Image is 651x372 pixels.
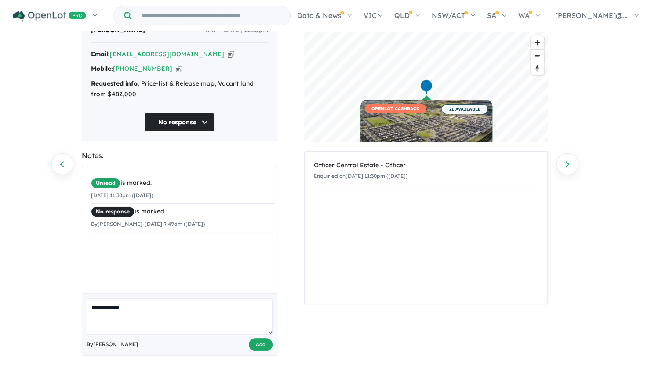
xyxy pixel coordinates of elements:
input: Try estate name, suburb, builder or developer [133,6,288,25]
button: No response [144,113,215,132]
span: Unread [91,178,120,188]
span: OPENLOT CASHBACK [365,104,426,113]
span: Zoom out [531,50,544,62]
strong: Email: [91,50,110,58]
div: Price-list & Release map, Vacant land from $482,000 [91,79,268,100]
button: Copy [176,64,182,73]
a: Officer Central Estate - OfficerEnquiried on[DATE] 11:30pm ([DATE]) [314,156,538,186]
small: Enquiried on [DATE] 11:30pm ([DATE]) [314,173,407,179]
button: Copy [228,50,234,59]
span: No response [91,206,135,217]
small: [DATE] 11:30pm ([DATE]) [91,192,153,199]
span: 21 AVAILABLE [441,104,488,114]
div: Officer Central Estate - Officer [314,160,538,171]
button: Zoom out [531,49,544,62]
button: Reset bearing to north [531,62,544,75]
a: [PHONE_NUMBER] [113,65,172,72]
button: Zoom in [531,36,544,49]
small: By [PERSON_NAME] - [DATE] 9:49am ([DATE]) [91,220,205,227]
strong: Requested info: [91,79,139,87]
button: Add [249,338,273,351]
div: Map marker [419,79,433,95]
span: [PERSON_NAME]@... [555,11,628,20]
strong: Mobile: [91,65,113,72]
canvas: Map [304,32,548,142]
div: is marked. [91,206,275,217]
img: Openlot PRO Logo White [13,11,86,22]
span: By [PERSON_NAME] [87,340,138,349]
a: [EMAIL_ADDRESS][DOMAIN_NAME] [110,50,224,58]
a: OPENLOT CASHBACK 21 AVAILABLE [360,100,492,166]
div: is marked. [91,178,275,188]
div: Notes: [82,150,277,162]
